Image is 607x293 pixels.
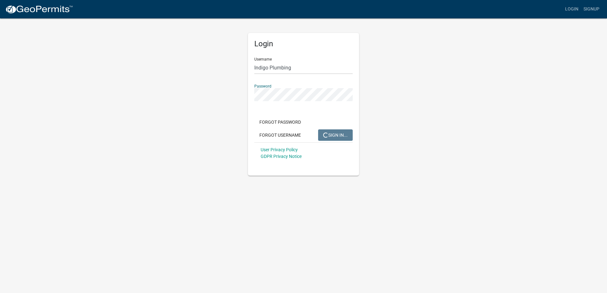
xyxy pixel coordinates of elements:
[581,3,602,15] a: Signup
[254,116,306,128] button: Forgot Password
[261,147,298,152] a: User Privacy Policy
[318,129,353,141] button: SIGN IN...
[254,39,353,49] h5: Login
[323,132,348,137] span: SIGN IN...
[563,3,581,15] a: Login
[261,154,302,159] a: GDPR Privacy Notice
[254,129,306,141] button: Forgot Username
